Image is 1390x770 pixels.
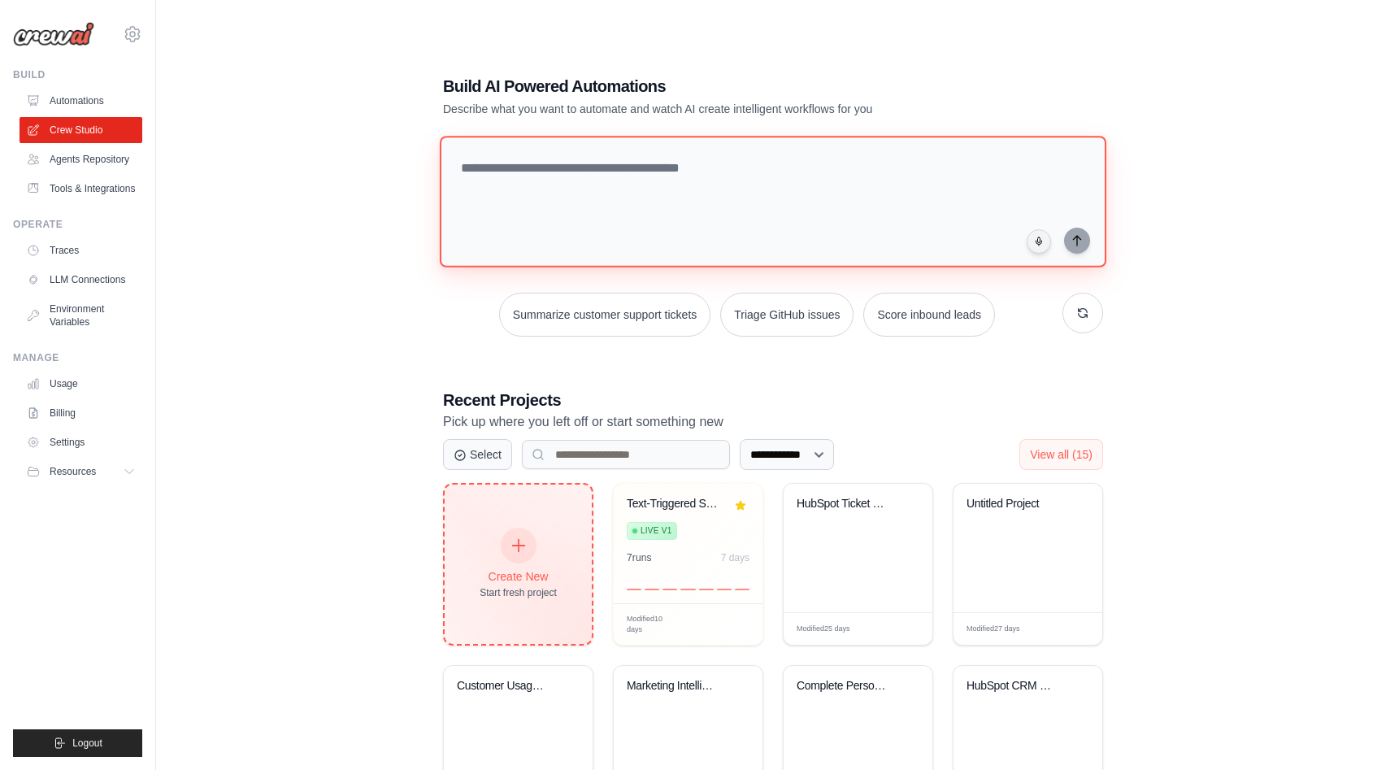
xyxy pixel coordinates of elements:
[797,624,850,635] span: Modified 25 days
[717,589,732,590] div: Day 6: 0 executions
[677,619,718,631] div: Manage deployment
[894,623,908,635] span: Edit
[443,389,1103,411] h3: Recent Projects
[627,679,725,694] div: Marketing Intelligence & Personalization Workflow
[863,293,995,337] button: Score inbound leads
[20,429,142,455] a: Settings
[13,68,142,81] div: Build
[13,729,142,757] button: Logout
[20,117,142,143] a: Crew Studio
[1030,448,1092,461] span: View all (15)
[20,88,142,114] a: Automations
[645,589,659,590] div: Day 2: 0 executions
[20,400,142,426] a: Billing
[20,237,142,263] a: Traces
[721,551,749,564] div: 7 days
[50,465,96,478] span: Resources
[797,679,895,694] div: Complete Person + Company Enrichment with Apollo.io
[966,624,1020,635] span: Modified 27 days
[13,22,94,46] img: Logo
[480,568,557,585] div: Create New
[20,176,142,202] a: Tools & Integrations
[72,737,102,750] span: Logout
[735,589,749,590] div: Day 7: 0 executions
[720,293,854,337] button: Triage GitHub issues
[627,551,652,564] div: 7 run s
[443,101,989,117] p: Describe what you want to automate and watch AI create intelligent workflows for you
[20,267,142,293] a: LLM Connections
[20,296,142,335] a: Environment Variables
[1062,293,1103,333] button: Get new suggestions
[443,439,512,470] button: Select
[724,619,738,631] span: Edit
[457,679,555,694] div: Customer Usage Limits Monitor
[641,524,671,537] span: Live v1
[797,497,895,511] div: HubSpot Ticket Management & Analysis
[443,75,989,98] h1: Build AI Powered Automations
[20,371,142,397] a: Usage
[699,589,714,590] div: Day 5: 0 executions
[732,497,749,515] button: Remove from favorites
[1064,623,1078,635] span: Edit
[480,586,557,599] div: Start fresh project
[627,497,725,511] div: Text-Triggered Sales Intelligence & Personalized Outreach Platform
[1019,439,1103,470] button: View all (15)
[966,679,1065,694] div: HubSpot CRM Duplicate Cleanup & Hygiene Automation
[20,146,142,172] a: Agents Repository
[627,571,749,590] div: Activity over last 7 days
[20,459,142,485] button: Resources
[677,619,706,631] span: Manage
[662,589,677,590] div: Day 3: 0 executions
[1027,229,1051,254] button: Click to speak your automation idea
[13,218,142,231] div: Operate
[443,411,1103,433] p: Pick up where you left off or start something new
[499,293,710,337] button: Summarize customer support tickets
[966,497,1065,511] div: Untitled Project
[13,351,142,364] div: Manage
[627,614,677,636] span: Modified 10 days
[627,589,641,590] div: Day 1: 0 executions
[680,589,695,590] div: Day 4: 0 executions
